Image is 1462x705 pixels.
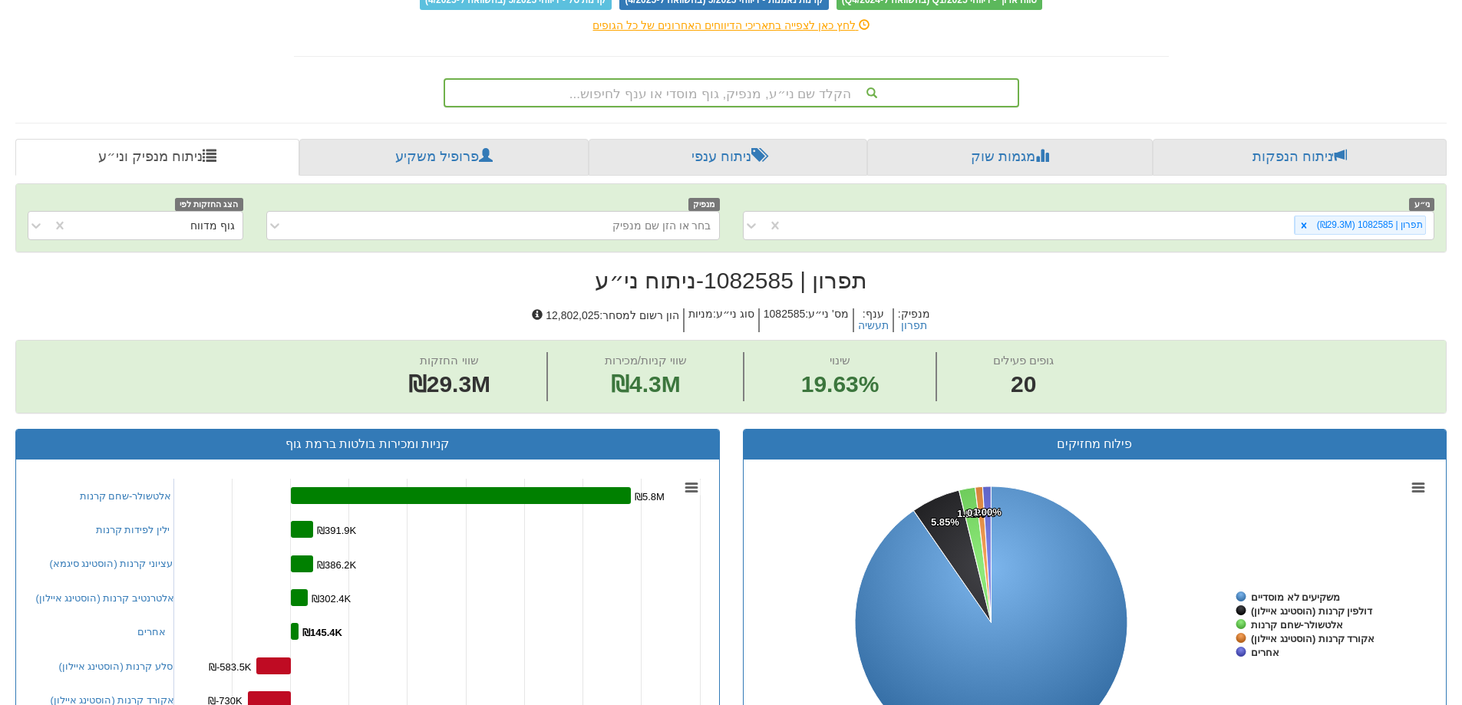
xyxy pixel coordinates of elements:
a: ילין לפידות קרנות [96,524,170,535]
button: תעשיה [858,320,889,331]
span: שווי קניות/מכירות [605,354,687,367]
tspan: דולפין קרנות (הוסטינג איילון) [1251,605,1373,617]
span: שווי החזקות [420,354,478,367]
div: הקלד שם ני״ע, מנפיק, גוף מוסדי או ענף לחיפוש... [445,80,1018,106]
a: פרופיל משקיע [299,139,588,176]
h5: מס' ני״ע : 1082585 [758,308,853,332]
tspan: 1.00% [973,506,1002,518]
h3: קניות ומכירות בולטות ברמת גוף [28,437,708,451]
tspan: אלטשולר-שחם קרנות [1251,619,1343,631]
a: אלטשולר-שחם קרנות [80,490,172,502]
span: מנפיק [688,198,720,211]
h5: מנפיק : [893,308,934,332]
a: אלטרנטיב קרנות (הוסטינג איילון) [36,592,175,604]
a: ניתוח מנפיק וני״ע [15,139,299,176]
span: גופים פעילים [993,354,1054,367]
span: שינוי [830,354,850,367]
span: 19.63% [801,368,880,401]
span: 20 [993,368,1054,401]
a: מגמות שוק [867,139,1152,176]
tspan: אקורד קרנות (הוסטינג איילון) [1251,633,1375,644]
tspan: ₪5.8M [635,491,665,502]
a: ניתוח הנפקות [1153,139,1447,176]
h5: הון רשום למסחר : 12,802,025 [528,308,683,332]
tspan: ₪-583.5K [209,661,252,673]
h5: סוג ני״ע : מניות [683,308,758,332]
span: ₪4.3M [611,371,681,397]
tspan: ₪302.4K [312,593,351,605]
span: ני״ע [1409,198,1434,211]
h2: תפרון | 1082585 - ניתוח ני״ע [15,268,1447,293]
tspan: 1.92% [957,508,985,519]
div: לחץ כאן לצפייה בתאריכי הדיווחים האחרונים של כל הגופים [282,18,1180,33]
span: ₪29.3M [408,371,490,397]
h3: פילוח מחזיקים [755,437,1435,451]
a: אחרים [137,626,166,637]
tspan: 5.85% [931,516,959,528]
tspan: ₪386.2K [317,559,357,571]
tspan: משקיעים לא מוסדיים [1251,591,1340,603]
button: תפרון [901,320,927,331]
tspan: ₪145.4K [302,627,343,638]
a: ניתוח ענפי [589,139,867,176]
div: בחר או הזן שם מנפיק [612,218,711,233]
tspan: ₪391.9K [317,525,357,536]
a: סלע קרנות (הוסטינג איילון) [59,661,173,672]
tspan: 0.87% [967,507,995,519]
div: גוף מדווח [190,218,235,233]
h5: ענף : [853,308,893,332]
span: הצג החזקות לפי [175,198,243,211]
tspan: אחרים [1251,647,1279,658]
a: עציוני קרנות (הוסטינג סיגמא) [50,558,173,569]
div: תפרון | 1082585 (₪29.3M) [1312,216,1425,234]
